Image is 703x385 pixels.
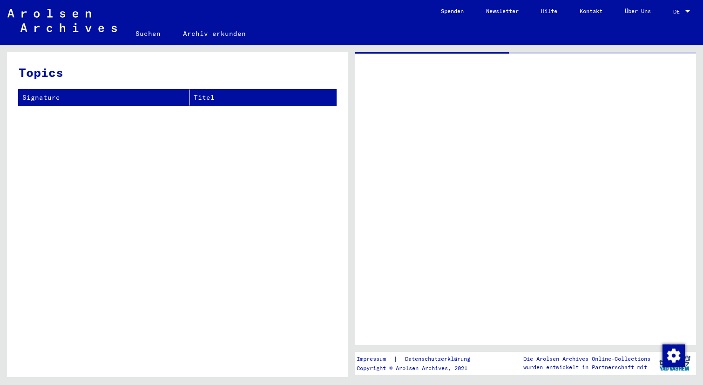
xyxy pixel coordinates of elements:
[124,22,172,45] a: Suchen
[357,354,393,364] a: Impressum
[523,355,650,363] p: Die Arolsen Archives Online-Collections
[357,364,481,372] p: Copyright © Arolsen Archives, 2021
[357,354,481,364] div: |
[662,344,684,366] div: Zustimmung ändern
[398,354,481,364] a: Datenschutzerklärung
[657,351,692,375] img: yv_logo.png
[19,89,190,106] th: Signature
[523,363,650,371] p: wurden entwickelt in Partnerschaft mit
[19,63,336,82] h3: Topics
[673,8,683,15] span: DE
[190,89,336,106] th: Titel
[662,344,685,367] img: Zustimmung ändern
[7,9,117,32] img: Arolsen_neg.svg
[172,22,257,45] a: Archiv erkunden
